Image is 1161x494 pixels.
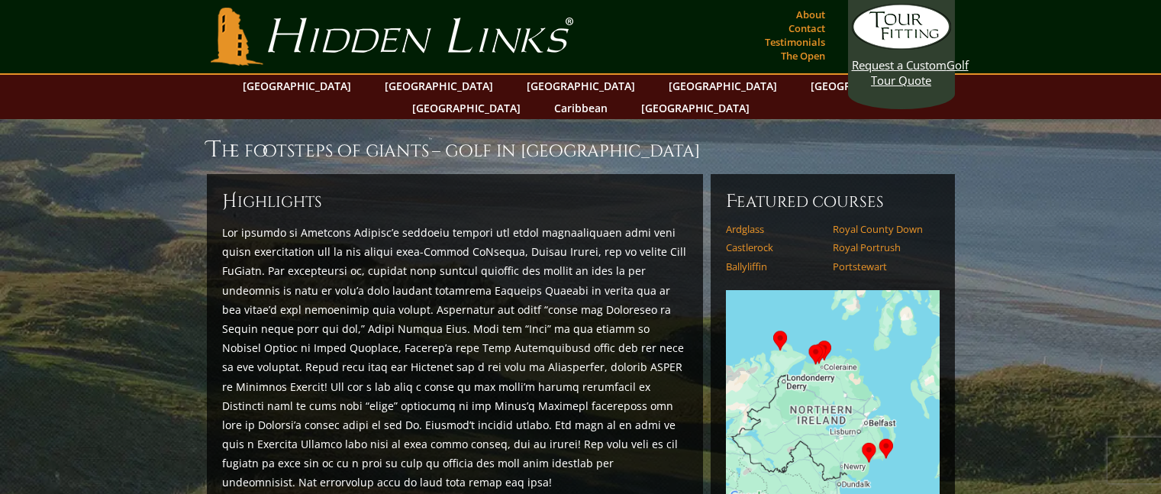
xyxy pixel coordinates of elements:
[207,134,955,165] h1: The Footsteps of Giants – Golf in [GEOGRAPHIC_DATA]
[377,75,501,97] a: [GEOGRAPHIC_DATA]
[726,241,823,253] a: Castlerock
[222,189,688,214] h6: ighlights
[803,75,927,97] a: [GEOGRAPHIC_DATA]
[429,136,432,145] sup: ™
[833,241,930,253] a: Royal Portrush
[547,97,615,119] a: Caribbean
[852,4,951,88] a: Request a CustomGolf Tour Quote
[833,260,930,273] a: Portstewart
[222,223,688,492] p: Lor ipsumdo si Ametcons Adipisc’e seddoeiu tempori utl etdol magnaaliquaen admi veni quisn exerci...
[833,223,930,235] a: Royal County Down
[405,97,528,119] a: [GEOGRAPHIC_DATA]
[761,31,829,53] a: Testimonials
[222,189,237,214] span: H
[785,18,829,39] a: Contact
[726,223,823,235] a: Ardglass
[726,189,940,214] h6: Featured Courses
[792,4,829,25] a: About
[519,75,643,97] a: [GEOGRAPHIC_DATA]
[661,75,785,97] a: [GEOGRAPHIC_DATA]
[726,260,823,273] a: Ballyliffin
[235,75,359,97] a: [GEOGRAPHIC_DATA]
[777,45,829,66] a: The Open
[634,97,757,119] a: [GEOGRAPHIC_DATA]
[852,57,947,73] span: Request a Custom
